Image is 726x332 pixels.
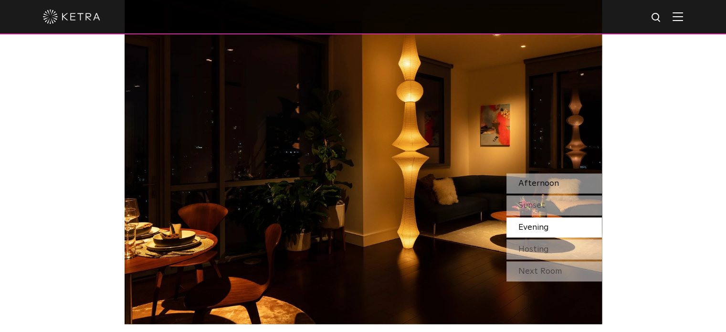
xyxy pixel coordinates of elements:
img: Hamburger%20Nav.svg [673,12,683,21]
span: Afternoon [518,179,559,188]
span: Evening [518,223,549,232]
span: Sunset [518,201,545,210]
span: Hosting [518,245,549,254]
img: ketra-logo-2019-white [43,10,100,24]
img: search icon [651,12,663,24]
div: Next Room [506,261,602,281]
